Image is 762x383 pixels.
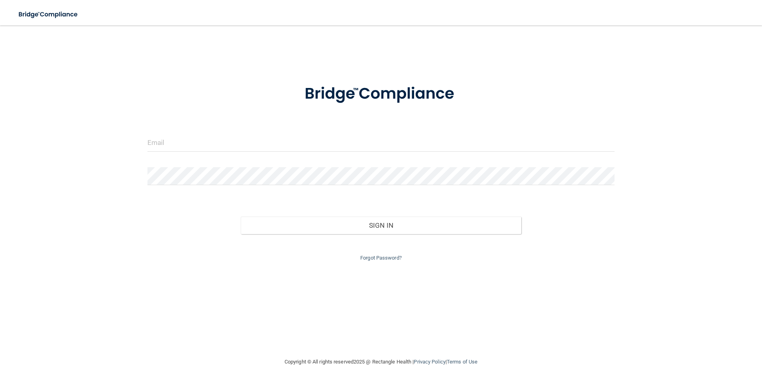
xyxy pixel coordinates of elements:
button: Sign In [241,217,521,234]
a: Terms of Use [447,359,477,365]
input: Email [147,134,615,152]
a: Forgot Password? [360,255,402,261]
img: bridge_compliance_login_screen.278c3ca4.svg [288,73,474,115]
a: Privacy Policy [414,359,445,365]
div: Copyright © All rights reserved 2025 @ Rectangle Health | | [236,349,526,375]
img: bridge_compliance_login_screen.278c3ca4.svg [12,6,85,23]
